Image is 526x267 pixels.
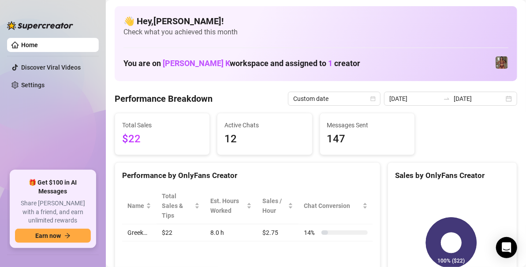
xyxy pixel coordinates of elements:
div: Sales by OnlyFans Creator [395,170,510,182]
span: Active Chats [224,120,305,130]
span: $22 [122,131,202,148]
span: Messages Sent [327,120,407,130]
span: 14 % [304,228,318,237]
span: [PERSON_NAME] K [163,59,230,68]
span: Earn now [35,232,61,239]
span: 12 [224,131,305,148]
span: to [443,95,450,102]
input: End date [454,94,504,104]
a: Home [21,41,38,48]
span: 1 [328,59,332,68]
input: Start date [389,94,440,104]
div: Performance by OnlyFans Creator [122,170,373,182]
td: $22 [157,224,205,241]
span: swap-right [443,95,450,102]
button: Earn nowarrow-right [15,229,91,243]
div: Open Intercom Messenger [496,237,517,258]
span: 147 [327,131,407,148]
span: Chat Conversion [304,201,361,211]
span: calendar [370,96,376,101]
span: Custom date [293,92,375,105]
td: $2.75 [257,224,298,241]
h4: Performance Breakdown [115,93,213,105]
span: Share [PERSON_NAME] with a friend, and earn unlimited rewards [15,199,91,225]
th: Chat Conversion [298,188,373,224]
th: Total Sales & Tips [157,188,205,224]
span: Total Sales & Tips [162,191,193,220]
td: 8.0 h [205,224,257,241]
h1: You are on workspace and assigned to creator [123,59,360,68]
span: Name [127,201,144,211]
h4: 👋 Hey, [PERSON_NAME] ! [123,15,508,27]
a: Settings [21,82,45,89]
span: Total Sales [122,120,202,130]
span: Sales / Hour [262,196,286,215]
span: arrow-right [64,233,71,239]
a: Discover Viral Videos [21,64,81,71]
img: Greek [496,56,508,69]
span: 🎁 Get $100 in AI Messages [15,178,91,196]
td: Greek… [122,224,157,241]
img: logo-BBDzfeDw.svg [7,21,73,30]
span: Check what you achieved this month [123,27,508,37]
th: Sales / Hour [257,188,298,224]
th: Name [122,188,157,224]
div: Est. Hours Worked [210,196,245,215]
